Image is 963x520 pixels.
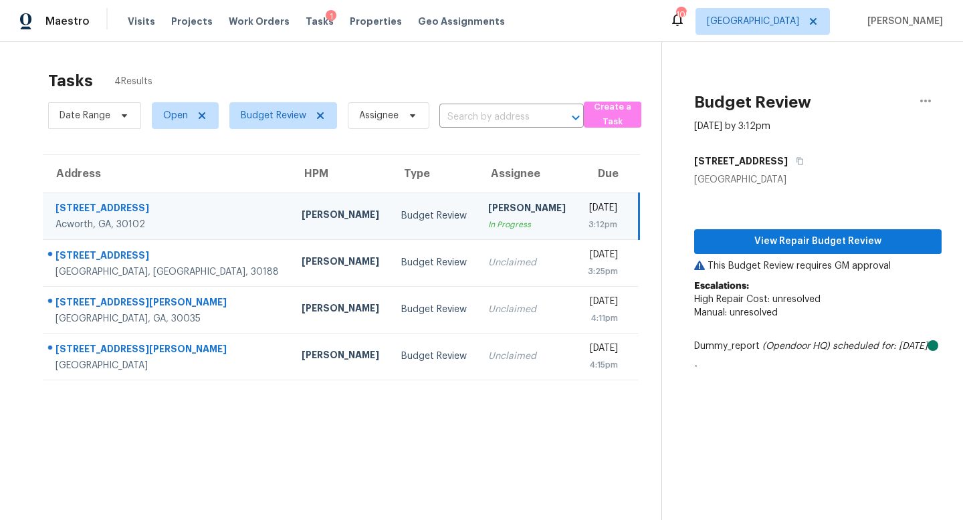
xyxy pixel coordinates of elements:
[707,15,799,28] span: [GEOGRAPHIC_DATA]
[45,15,90,28] span: Maestro
[694,308,778,317] span: Manual: unresolved
[171,15,213,28] span: Projects
[588,342,618,358] div: [DATE]
[48,74,93,88] h2: Tasks
[302,348,380,365] div: [PERSON_NAME]
[350,15,402,28] span: Properties
[705,233,931,250] span: View Repair Budget Review
[439,107,546,128] input: Search by address
[60,109,110,122] span: Date Range
[302,255,380,271] div: [PERSON_NAME]
[694,259,942,273] p: This Budget Review requires GM approval
[862,15,943,28] span: [PERSON_NAME]
[477,155,577,192] th: Assignee
[401,303,467,316] div: Budget Review
[302,208,380,225] div: [PERSON_NAME]
[128,15,155,28] span: Visits
[588,218,617,231] div: 3:12pm
[56,312,280,326] div: [GEOGRAPHIC_DATA], GA, 30035
[488,218,566,231] div: In Progress
[56,295,280,312] div: [STREET_ADDRESS][PERSON_NAME]
[56,359,280,372] div: [GEOGRAPHIC_DATA]
[694,96,811,109] h2: Budget Review
[163,109,188,122] span: Open
[488,201,566,218] div: [PERSON_NAME]
[43,155,291,192] th: Address
[488,256,566,269] div: Unclaimed
[291,155,391,192] th: HPM
[401,350,467,363] div: Budget Review
[306,17,334,26] span: Tasks
[391,155,478,192] th: Type
[588,311,618,325] div: 4:11pm
[676,8,685,21] div: 109
[229,15,290,28] span: Work Orders
[56,249,280,265] div: [STREET_ADDRESS]
[488,303,566,316] div: Unclaimed
[591,100,635,130] span: Create a Task
[762,342,830,351] i: (Opendoor HQ)
[694,295,821,304] span: High Repair Cost: unresolved
[359,109,399,122] span: Assignee
[694,173,942,186] div: [GEOGRAPHIC_DATA]
[488,350,566,363] div: Unclaimed
[694,154,788,168] h5: [STREET_ADDRESS]
[326,10,336,23] div: 1
[56,265,280,279] div: [GEOGRAPHIC_DATA], [GEOGRAPHIC_DATA], 30188
[694,340,942,353] div: Dummy_report
[584,102,641,128] button: Create a Task
[694,120,770,133] div: [DATE] by 3:12pm
[401,209,467,223] div: Budget Review
[577,155,639,192] th: Due
[588,295,618,311] div: [DATE]
[588,265,618,278] div: 3:25pm
[833,342,928,351] i: scheduled for: [DATE]
[566,108,585,127] button: Open
[56,218,280,231] div: Acworth, GA, 30102
[788,149,806,173] button: Copy Address
[114,75,152,88] span: 4 Results
[694,229,942,254] button: View Repair Budget Review
[302,301,380,318] div: [PERSON_NAME]
[588,358,618,372] div: 4:15pm
[588,201,617,218] div: [DATE]
[418,15,505,28] span: Geo Assignments
[241,109,306,122] span: Budget Review
[56,342,280,359] div: [STREET_ADDRESS][PERSON_NAME]
[401,256,467,269] div: Budget Review
[694,281,749,291] b: Escalations:
[694,360,942,373] p: -
[56,201,280,218] div: [STREET_ADDRESS]
[588,248,618,265] div: [DATE]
